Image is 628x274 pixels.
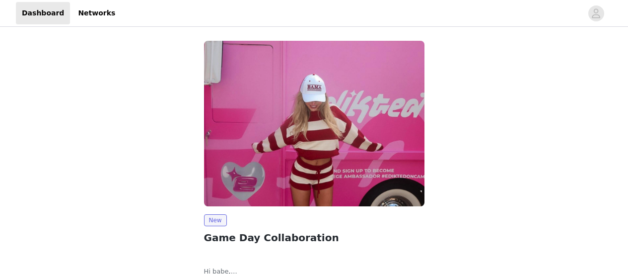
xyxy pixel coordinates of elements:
[591,5,601,21] div: avatar
[204,230,424,245] h2: Game Day Collaboration
[16,2,70,24] a: Dashboard
[72,2,121,24] a: Networks
[204,41,424,206] img: Edikted
[204,214,227,226] span: New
